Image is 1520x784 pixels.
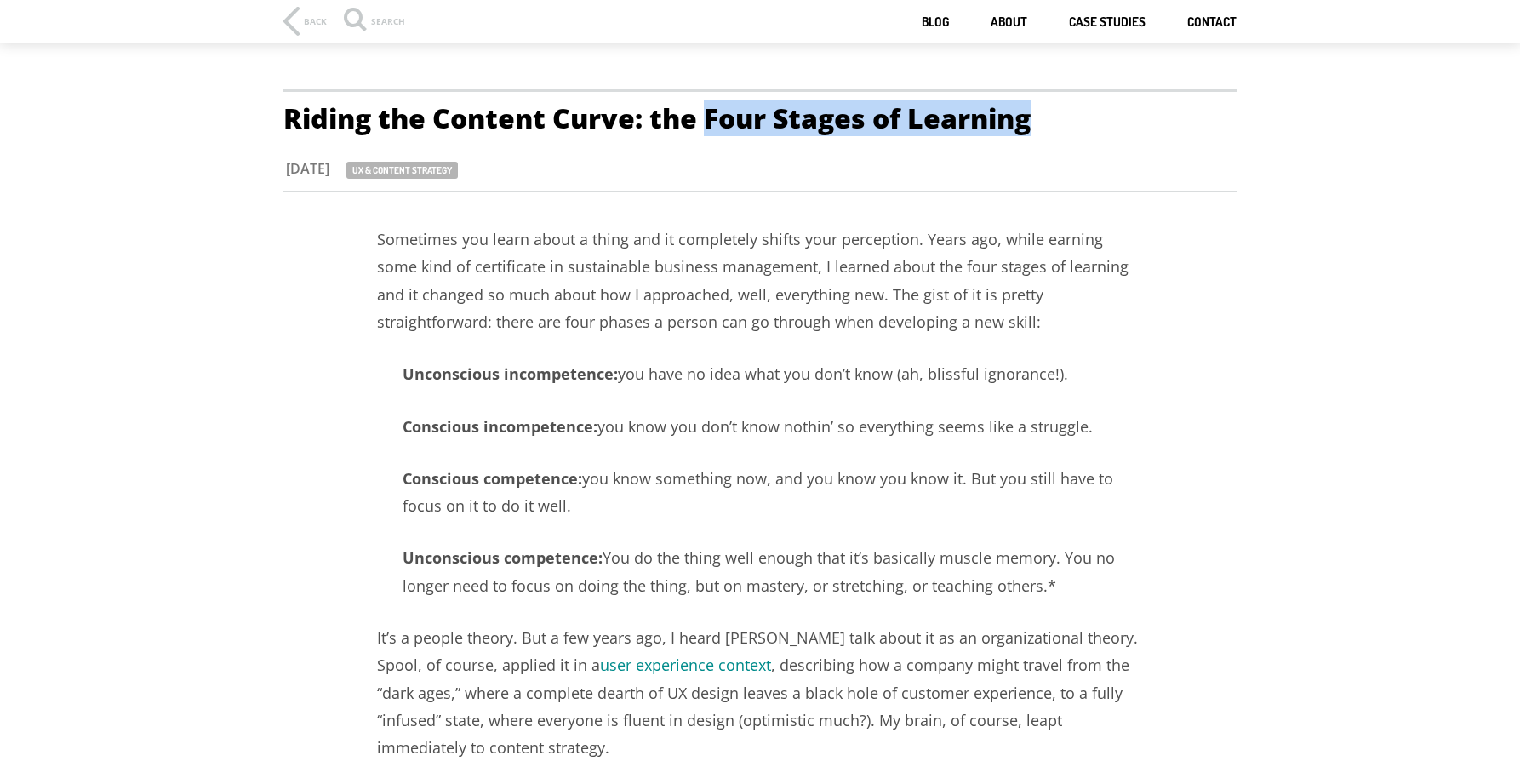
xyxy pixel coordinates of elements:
p: It’s a people theory. But a few years ago, I heard [PERSON_NAME] talk about it as an organization... [377,624,1143,762]
a: Back [283,7,327,36]
div: [DATE] [256,159,346,178]
p: you know something now, and you know you know it. But you still have to focus on it to do it well. [377,465,1143,520]
p: You do the thing well enough that it’s basically muscle memory. You no longer need to focus on do... [377,544,1143,599]
a: UX & content strategy [346,162,458,179]
a: About [991,14,1027,31]
a: Contact [1187,14,1237,31]
p: you know you don’t know nothin’ so everything seems like a struggle. [377,413,1143,440]
div: Search [344,17,405,34]
p: Sometimes you learn about a thing and it completely shifts your perception. Years ago, while earn... [377,226,1143,336]
strong: Unconscious competence: [403,547,603,568]
strong: Unconscious incompetence: [403,363,618,384]
a: Case studies [1069,14,1146,31]
strong: Conscious competence: [403,468,582,489]
p: you have no idea what you don’t know (ah, blissful ignorance!). [377,360,1143,387]
a: Blog [922,14,949,31]
a: user experience context [600,655,771,675]
h1: Riding the Content Curve: the Four Stages of Learning [283,89,1237,146]
strong: Conscious incompetence: [403,416,597,437]
div: Back [304,17,327,26]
